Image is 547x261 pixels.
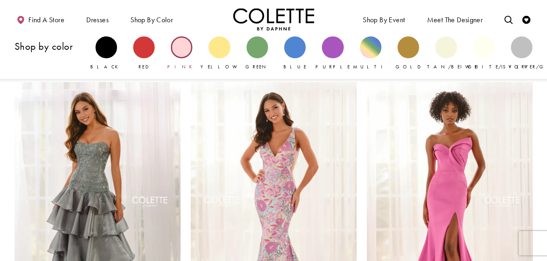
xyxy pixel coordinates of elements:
span: Dresses [86,16,109,24]
a: White/Ivory [473,36,495,70]
a: Black [96,36,117,70]
span: Shop by color [128,8,175,30]
a: Pink [171,36,192,70]
a: Toggle search [502,8,515,30]
span: Shop By Event [363,16,405,24]
a: Yellow [209,36,230,70]
span: Gold [396,64,421,70]
span: Shop by color [130,16,173,24]
span: Red [138,64,149,70]
span: Green [245,64,269,70]
span: Find a store [28,16,64,24]
a: Meet the designer [425,8,485,30]
span: Multi [353,64,388,70]
span: White/Ivory [465,64,532,70]
a: Tan/Beige [435,36,457,70]
a: Purple [322,36,343,70]
a: Red [133,36,155,70]
a: Green [247,36,268,70]
a: Multi [360,36,381,70]
span: Tan/Beige [427,64,478,70]
a: Visit Home Page [233,8,314,30]
img: Colette by Daphne [233,8,314,30]
h3: Shop by color [15,41,87,52]
a: Find a store [15,8,66,30]
span: Dresses [84,8,111,30]
a: Blue [284,36,306,70]
span: Yellow [200,64,241,70]
span: Black [90,64,122,70]
a: Silver/Gray [511,36,532,70]
span: Shop By Event [361,8,407,30]
span: Meet the designer [427,16,483,24]
span: Pink [167,64,196,70]
a: Check Wishlist [520,8,532,30]
span: Blue [283,64,306,70]
a: Gold [398,36,419,70]
span: Purple [315,64,350,70]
